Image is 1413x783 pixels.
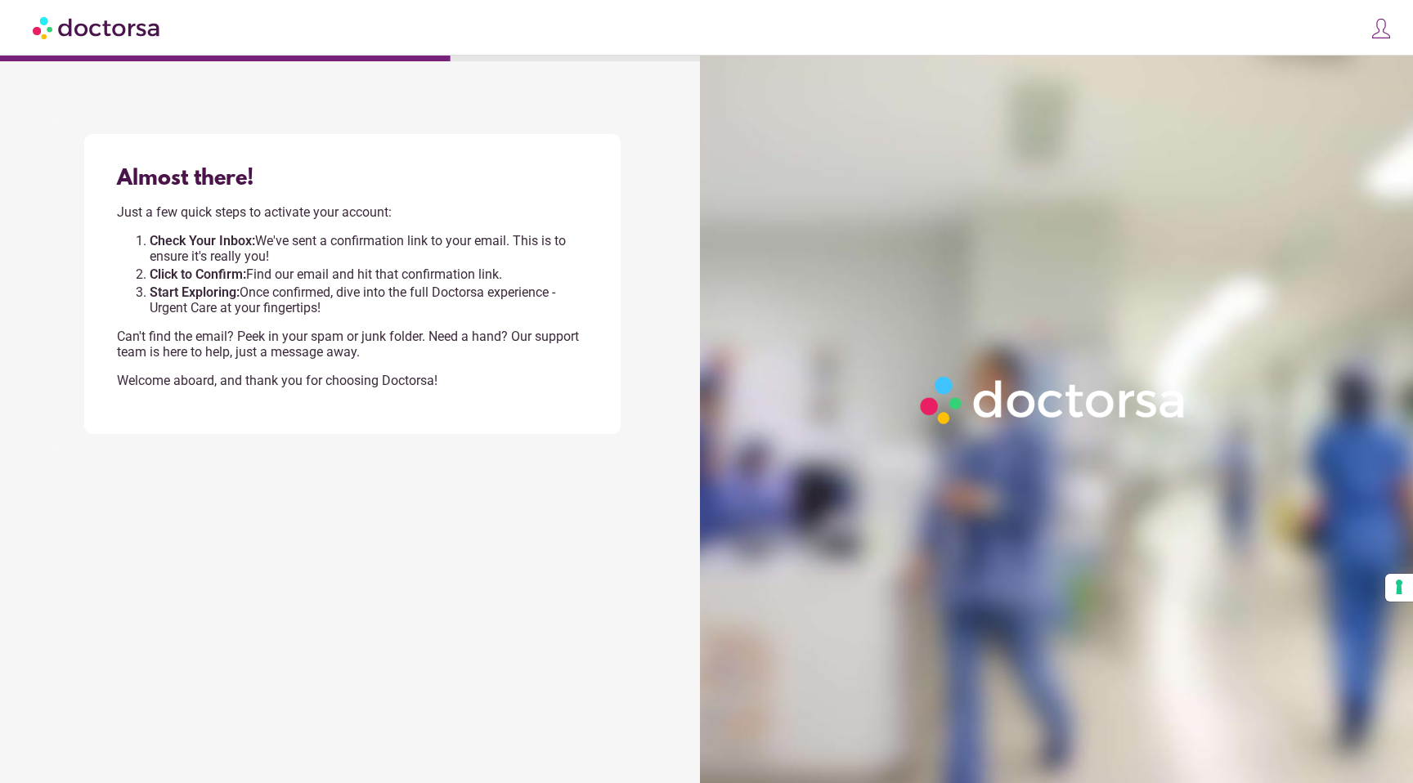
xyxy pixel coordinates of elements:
[913,369,1195,432] img: Logo-Doctorsa-trans-White-partial-flat.png
[1385,574,1413,602] button: Your consent preferences for tracking technologies
[150,233,588,264] li: We've sent a confirmation link to your email. This is to ensure it's really you!
[150,233,255,248] strong: Check Your Inbox:
[117,329,588,360] p: Can't find the email? Peek in your spam or junk folder. Need a hand? Our support team is here to ...
[150,266,246,282] strong: Click to Confirm:
[150,284,588,315] li: Once confirmed, dive into the full Doctorsa experience - Urgent Care at your fingertips!
[117,373,588,388] p: Welcome aboard, and thank you for choosing Doctorsa!
[150,284,240,300] strong: Start Exploring:
[150,266,588,282] li: Find our email and hit that confirmation link.
[1370,17,1393,40] img: icons8-customer-100.png
[117,204,588,220] p: Just a few quick steps to activate your account:
[33,9,162,46] img: Doctorsa.com
[117,167,588,191] div: Almost there!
